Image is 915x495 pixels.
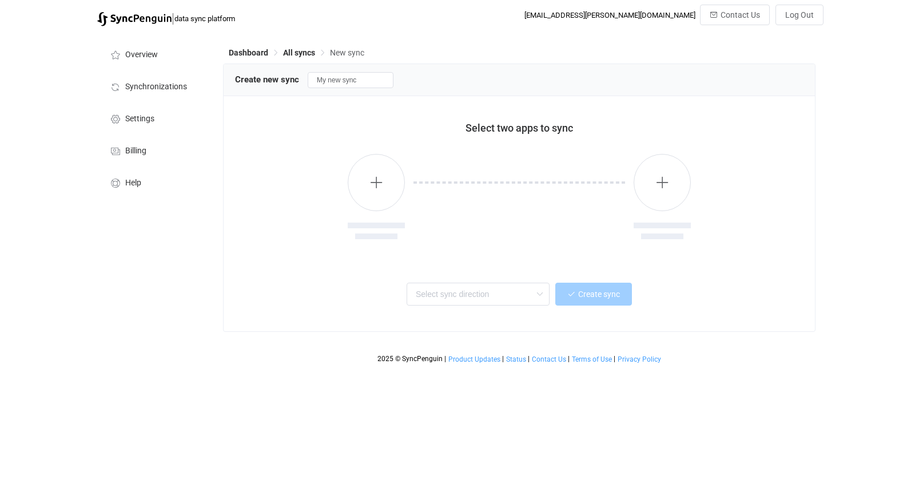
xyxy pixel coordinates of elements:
[571,355,612,363] a: Terms of Use
[785,10,814,19] span: Log Out
[377,355,443,363] span: 2025 © SyncPenguin
[528,355,530,363] span: |
[97,10,235,26] a: |data sync platform
[125,50,158,60] span: Overview
[125,146,146,156] span: Billing
[555,283,632,306] button: Create sync
[531,355,567,363] a: Contact Us
[502,355,504,363] span: |
[532,355,566,363] span: Contact Us
[448,355,501,363] a: Product Updates
[97,134,212,166] a: Billing
[229,48,268,57] span: Dashboard
[97,12,172,26] img: syncpenguin.svg
[444,355,446,363] span: |
[283,48,315,57] span: All syncs
[721,10,760,19] span: Contact Us
[97,166,212,198] a: Help
[407,283,550,306] input: Select sync direction
[330,48,364,57] span: New sync
[97,38,212,70] a: Overview
[97,102,212,134] a: Settings
[578,290,620,299] span: Create sync
[466,122,573,134] span: Select two apps to sync
[617,355,662,363] a: Privacy Policy
[174,14,235,23] span: data sync platform
[700,5,770,25] button: Contact Us
[448,355,500,363] span: Product Updates
[506,355,527,363] a: Status
[572,355,612,363] span: Terms of Use
[568,355,570,363] span: |
[235,74,299,85] span: Create new sync
[308,72,393,88] input: Sync name
[125,114,154,124] span: Settings
[229,49,364,57] div: Breadcrumb
[506,355,526,363] span: Status
[125,82,187,92] span: Synchronizations
[172,10,174,26] span: |
[618,355,661,363] span: Privacy Policy
[125,179,141,188] span: Help
[775,5,823,25] button: Log Out
[614,355,615,363] span: |
[97,70,212,102] a: Synchronizations
[524,11,695,19] div: [EMAIL_ADDRESS][PERSON_NAME][DOMAIN_NAME]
